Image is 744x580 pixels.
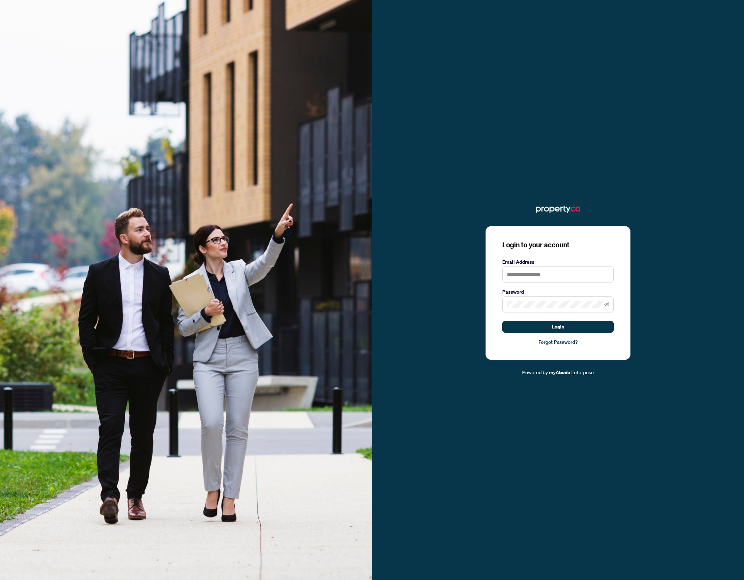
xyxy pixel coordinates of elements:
[502,258,614,266] label: Email Address
[552,321,564,332] span: Login
[604,302,609,307] span: eye-invisible
[502,338,614,346] a: Forgot Password?
[571,369,594,375] span: Enterprise
[536,204,580,215] img: ma-logo
[522,369,548,375] span: Powered by
[502,321,614,333] button: Login
[549,369,570,376] a: myAbode
[502,240,614,250] h3: Login to your account
[502,288,614,296] label: Password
